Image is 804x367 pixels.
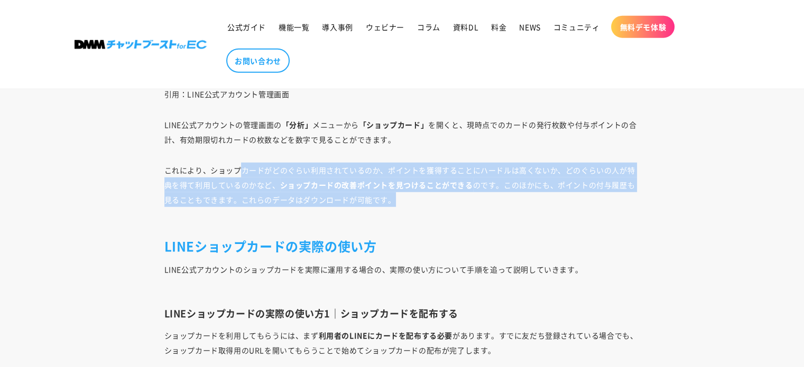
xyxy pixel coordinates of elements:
[282,119,312,130] b: 「分析」
[411,16,447,38] a: コラム
[366,22,404,32] span: ウェビナー
[513,16,547,38] a: NEWS
[519,22,540,32] span: NEWS
[75,40,207,49] img: 株式会社DMM Boost
[227,22,266,32] span: 公式ガイド
[272,16,316,38] a: 機能一覧
[280,180,473,190] b: ショップカードの改善ポイントを見つけることができる
[485,16,513,38] a: 料金
[164,87,640,101] p: 引用：LINE公式アカウント管理画面
[226,49,290,73] a: お問い合わせ
[319,330,452,341] b: 利用者のLINEにカードを配布する必要
[611,16,674,38] a: 無料デモ体験
[417,22,440,32] span: コラム
[359,119,428,130] b: 「ショップカード」
[164,163,640,222] p: これにより、ショップカードがどのぐらい利用されているのか、ポイントを獲得することにハードルは高くないか、どのぐらいの人が特典を得て利用しているのかなど、 のです。このほかにも、ポイントの付与履歴...
[359,16,411,38] a: ウェビナー
[164,262,640,291] p: LINE公式アカウントのショップカードを実際に運用する場合の、実際の使い方について手順を追って説明していきます。
[164,238,640,254] h2: LINEショップカードの実際の使い方
[453,22,478,32] span: 資料DL
[279,22,309,32] span: 機能一覧
[322,22,353,32] span: 導入事例
[235,56,281,65] span: お問い合わせ
[316,16,359,38] a: 導入事例
[447,16,485,38] a: 資料DL
[491,22,506,32] span: 料金
[547,16,606,38] a: コミュニティ
[221,16,272,38] a: 公式ガイド
[620,22,666,32] span: 無料デモ体験
[164,117,640,147] p: LINE公式アカウントの管理画面の メニューから を開くと、現時点でのカードの発行枚数や付与ポイントの合計、有効期限切れカードの枚数などを数字で見ることができます。
[553,22,600,32] span: コミュニティ
[164,307,640,319] h3: LINEショップカードの実際の使い方1｜ショップカードを配布する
